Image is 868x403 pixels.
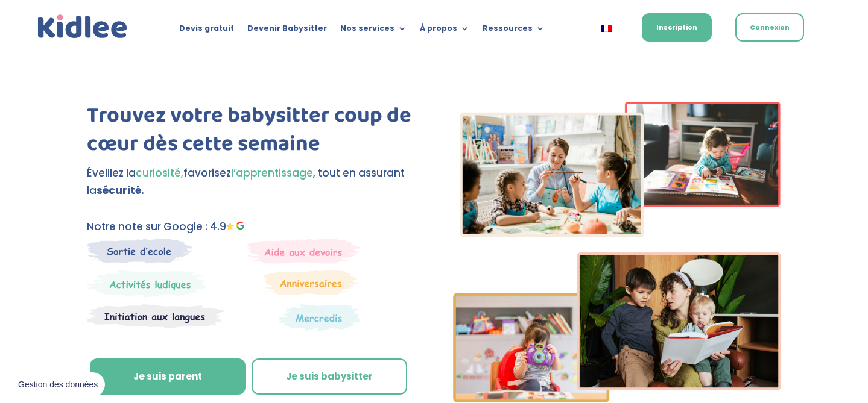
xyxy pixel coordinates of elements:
button: Gestion des données [11,372,105,398]
img: Mercredi [87,270,206,298]
h1: Trouvez votre babysitter coup de cœur dès cette semaine [87,102,415,164]
span: l’apprentissage [231,166,313,180]
img: Thematique [279,304,360,331]
img: Anniversaire [264,270,358,295]
a: Connexion [735,13,804,42]
img: weekends [247,239,360,264]
p: Éveillez la favorisez , tout en assurant la [87,164,415,199]
a: Je suis babysitter [252,358,407,395]
a: Je suis parent [90,358,246,395]
strong: sécurité. [97,183,144,198]
img: Atelier thematique [87,304,224,329]
img: logo_kidlee_bleu [35,12,131,42]
img: Sortie decole [87,239,192,263]
p: Notre note sur Google : 4.9 [87,218,415,236]
a: Ressources [483,24,545,37]
span: Gestion des données [18,380,98,390]
img: Imgs-2 [453,102,781,402]
a: Devenir Babysitter [247,24,327,37]
a: Nos services [340,24,407,37]
span: curiosité, [136,166,183,180]
a: À propos [420,24,469,37]
img: Français [601,25,612,32]
a: Inscription [642,13,712,42]
a: Devis gratuit [179,24,234,37]
a: Kidlee Logo [35,12,131,42]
